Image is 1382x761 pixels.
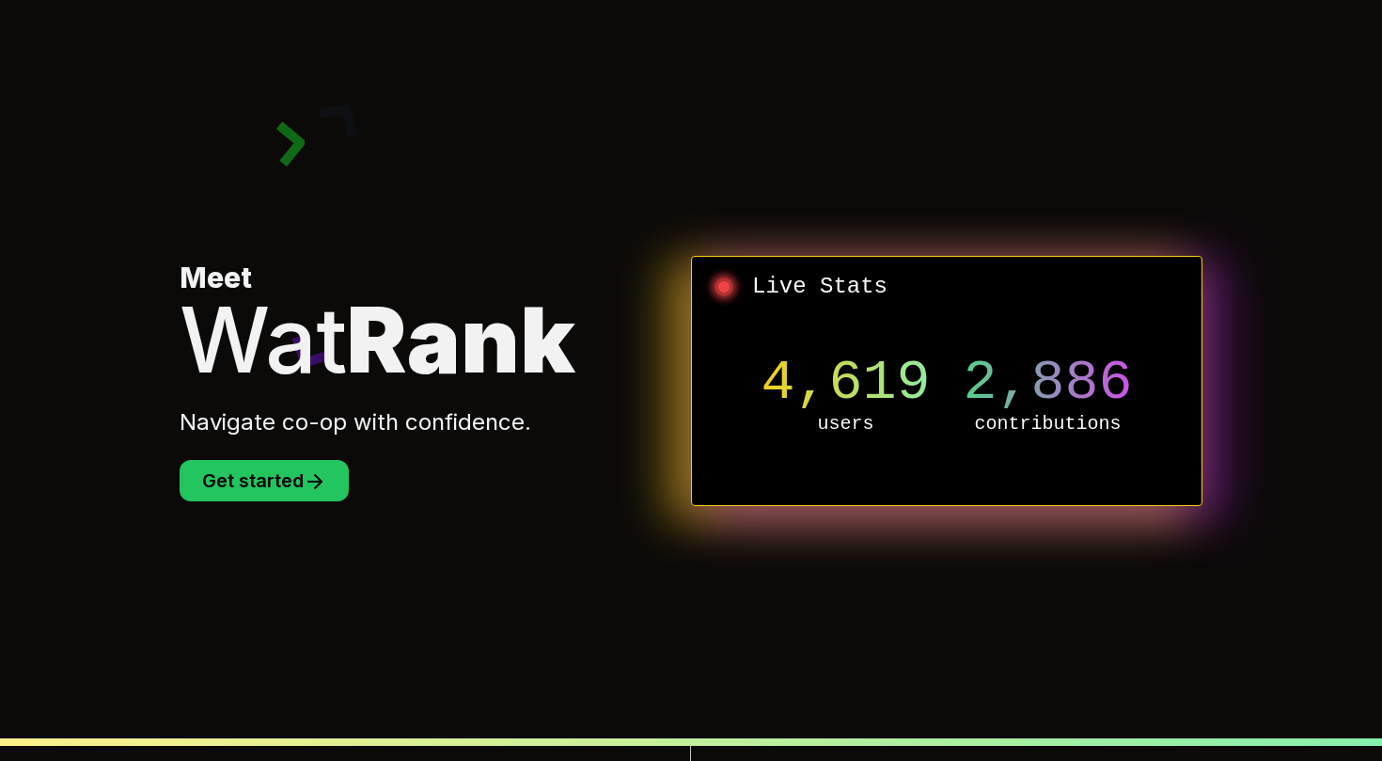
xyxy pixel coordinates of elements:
[947,355,1149,411] p: 2,886
[707,272,1186,302] h2: Live Stats
[745,411,947,437] p: users
[180,460,349,501] button: Get started
[180,261,691,385] h1: Meet
[745,355,947,411] p: 4,619
[180,407,691,437] p: Navigate co-op with confidence.
[947,411,1149,437] p: contributions
[180,285,347,394] span: Wat
[180,472,349,491] a: Get started
[347,285,575,394] span: Rank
